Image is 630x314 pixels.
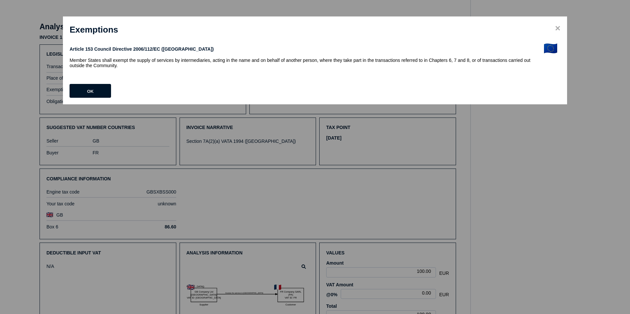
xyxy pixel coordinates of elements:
[70,58,541,68] label: Member States shall exempt the supply of services by intermediaries, acting in the name and on be...
[70,84,111,98] button: OK
[544,43,557,53] img: eu.png
[70,25,560,35] h1: Exemptions
[555,23,560,34] span: ×
[70,43,541,54] h5: Article 153 Council Directive 2006/112/EC ([GEOGRAPHIC_DATA])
